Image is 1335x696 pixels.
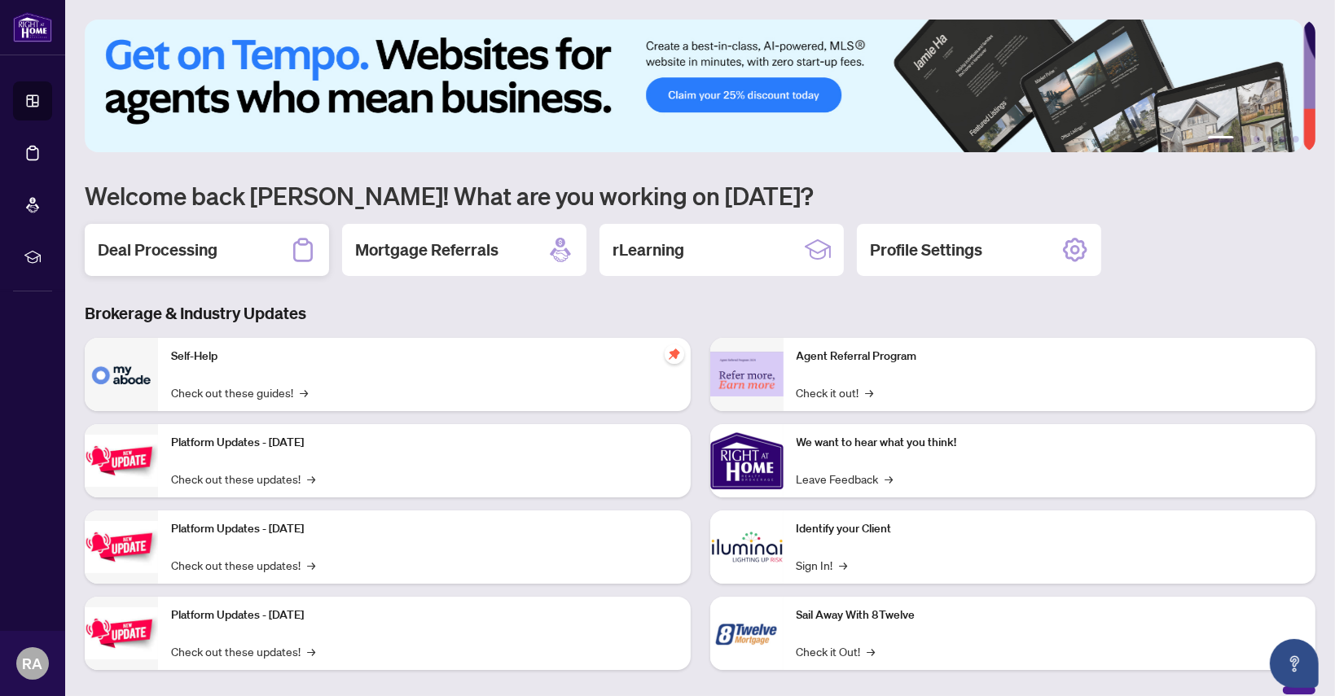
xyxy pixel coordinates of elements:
[85,302,1315,325] h3: Brokerage & Industry Updates
[797,383,874,401] a: Check it out!→
[23,652,43,675] span: RA
[797,434,1303,452] p: We want to hear what you think!
[613,239,684,261] h2: rLearning
[1267,136,1273,142] button: 4
[171,642,315,660] a: Check out these updates!→
[307,642,315,660] span: →
[300,383,308,401] span: →
[1280,136,1286,142] button: 5
[171,470,315,488] a: Check out these updates!→
[85,521,158,572] img: Platform Updates - July 8, 2025
[665,344,684,364] span: pushpin
[797,348,1303,366] p: Agent Referral Program
[171,383,308,401] a: Check out these guides!→
[710,424,784,497] img: We want to hear what you think!
[1293,136,1299,142] button: 6
[85,435,158,486] img: Platform Updates - July 21, 2025
[171,520,678,538] p: Platform Updates - [DATE]
[797,606,1303,624] p: Sail Away With 8Twelve
[85,607,158,659] img: Platform Updates - June 23, 2025
[307,470,315,488] span: →
[1208,136,1234,142] button: 1
[1241,136,1247,142] button: 2
[885,470,894,488] span: →
[797,642,876,660] a: Check it Out!→
[98,239,217,261] h2: Deal Processing
[1270,639,1319,688] button: Open asap
[866,383,874,401] span: →
[797,556,848,574] a: Sign In!→
[85,338,158,411] img: Self-Help
[710,352,784,396] img: Agent Referral Program
[171,434,678,452] p: Platform Updates - [DATE]
[710,510,784,584] img: Identify your Client
[171,556,315,574] a: Check out these updates!→
[355,239,498,261] h2: Mortgage Referrals
[870,239,982,261] h2: Profile Settings
[85,20,1303,152] img: Slide 0
[307,556,315,574] span: →
[867,642,876,660] span: →
[840,556,848,574] span: →
[797,520,1303,538] p: Identify your Client
[710,597,784,670] img: Sail Away With 8Twelve
[797,470,894,488] a: Leave Feedback→
[171,606,678,624] p: Platform Updates - [DATE]
[1254,136,1260,142] button: 3
[171,348,678,366] p: Self-Help
[13,12,52,42] img: logo
[85,180,1315,211] h1: Welcome back [PERSON_NAME]! What are you working on [DATE]?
